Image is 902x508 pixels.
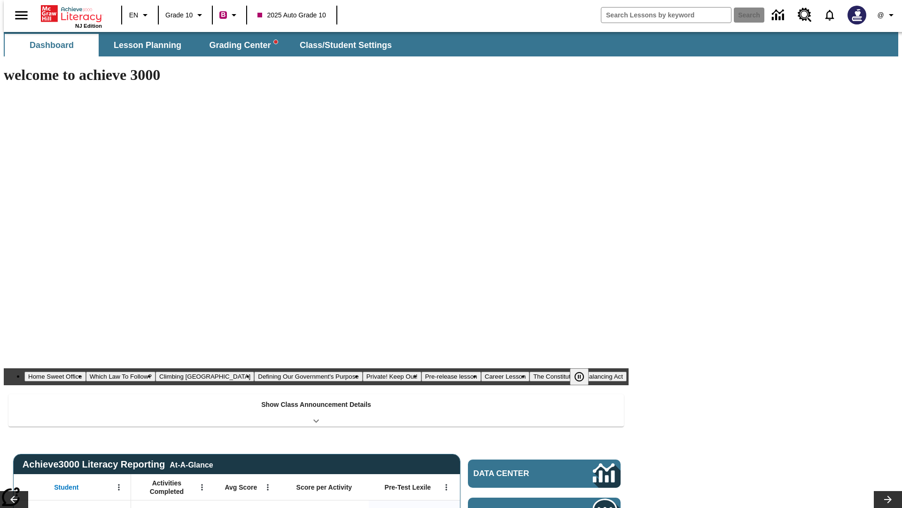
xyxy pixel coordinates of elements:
button: Open Menu [195,480,209,494]
span: Activities Completed [136,479,198,496]
button: Dashboard [5,34,99,56]
button: Slide 5 Private! Keep Out! [363,372,421,381]
span: 2025 Auto Grade 10 [257,10,326,20]
a: Home [41,4,102,23]
button: Slide 8 The Constitution's Balancing Act [529,372,627,381]
button: Class/Student Settings [292,34,399,56]
span: Pre-Test Lexile [385,483,431,492]
div: Show Class Announcement Details [8,394,624,427]
button: Open Menu [439,480,453,494]
button: Slide 1 Home Sweet Office [24,372,86,381]
span: NJ Edition [75,23,102,29]
svg: writing assistant alert [274,40,278,44]
span: EN [129,10,138,20]
span: Data Center [474,469,561,478]
button: Profile/Settings [872,7,902,24]
span: Grade 10 [165,10,193,20]
span: Grading Center [209,40,277,51]
button: Open Menu [261,480,275,494]
span: Avg Score [225,483,257,492]
button: Grading Center [196,34,290,56]
button: Open Menu [112,480,126,494]
p: Show Class Announcement Details [261,400,371,410]
button: Slide 7 Career Lesson [481,372,529,381]
a: Resource Center, Will open in new tab [792,2,817,28]
button: Lesson Planning [101,34,194,56]
button: Boost Class color is violet red. Change class color [216,7,243,24]
button: Slide 4 Defining Our Government's Purpose [254,372,362,381]
span: Lesson Planning [114,40,181,51]
span: Dashboard [30,40,74,51]
button: Slide 3 Climbing Mount Tai [156,372,254,381]
button: Pause [570,368,589,385]
input: search field [601,8,731,23]
span: Achieve3000 Literacy Reporting [23,459,213,470]
div: At-A-Glance [170,459,213,469]
a: Notifications [817,3,842,27]
button: Open side menu [8,1,35,29]
a: Data Center [766,2,792,28]
img: Avatar [848,6,866,24]
div: Pause [570,368,598,385]
span: Score per Activity [296,483,352,492]
h1: welcome to achieve 3000 [4,66,629,84]
button: Lesson carousel, Next [874,491,902,508]
div: Home [41,3,102,29]
button: Select a new avatar [842,3,872,27]
a: Data Center [468,460,621,488]
span: B [221,9,225,21]
button: Language: EN, Select a language [125,7,155,24]
span: Class/Student Settings [300,40,392,51]
button: Slide 6 Pre-release lesson [421,372,481,381]
button: Slide 2 Which Law To Follow? [86,372,156,381]
span: Student [54,483,78,492]
span: @ [877,10,884,20]
div: SubNavbar [4,34,400,56]
button: Grade: Grade 10, Select a grade [162,7,209,24]
div: SubNavbar [4,32,898,56]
